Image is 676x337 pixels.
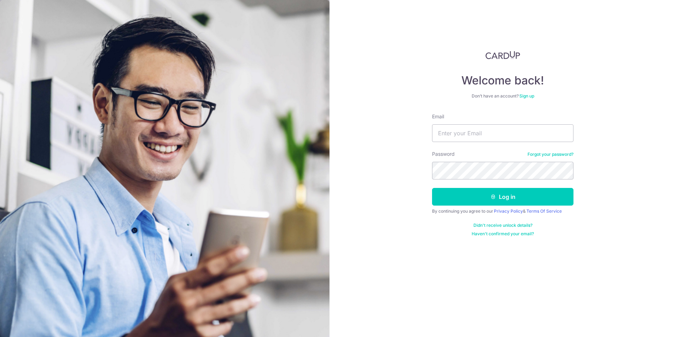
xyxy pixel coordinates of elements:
a: Forgot your password? [528,152,573,157]
a: Sign up [519,93,534,99]
button: Log in [432,188,573,206]
a: Didn't receive unlock details? [473,223,532,228]
img: CardUp Logo [485,51,520,59]
h4: Welcome back! [432,73,573,88]
a: Haven't confirmed your email? [472,231,534,237]
div: By continuing you agree to our & [432,208,573,214]
input: Enter your Email [432,124,573,142]
div: Don’t have an account? [432,93,573,99]
label: Email [432,113,444,120]
a: Privacy Policy [494,208,523,214]
label: Password [432,150,455,158]
a: Terms Of Service [526,208,562,214]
